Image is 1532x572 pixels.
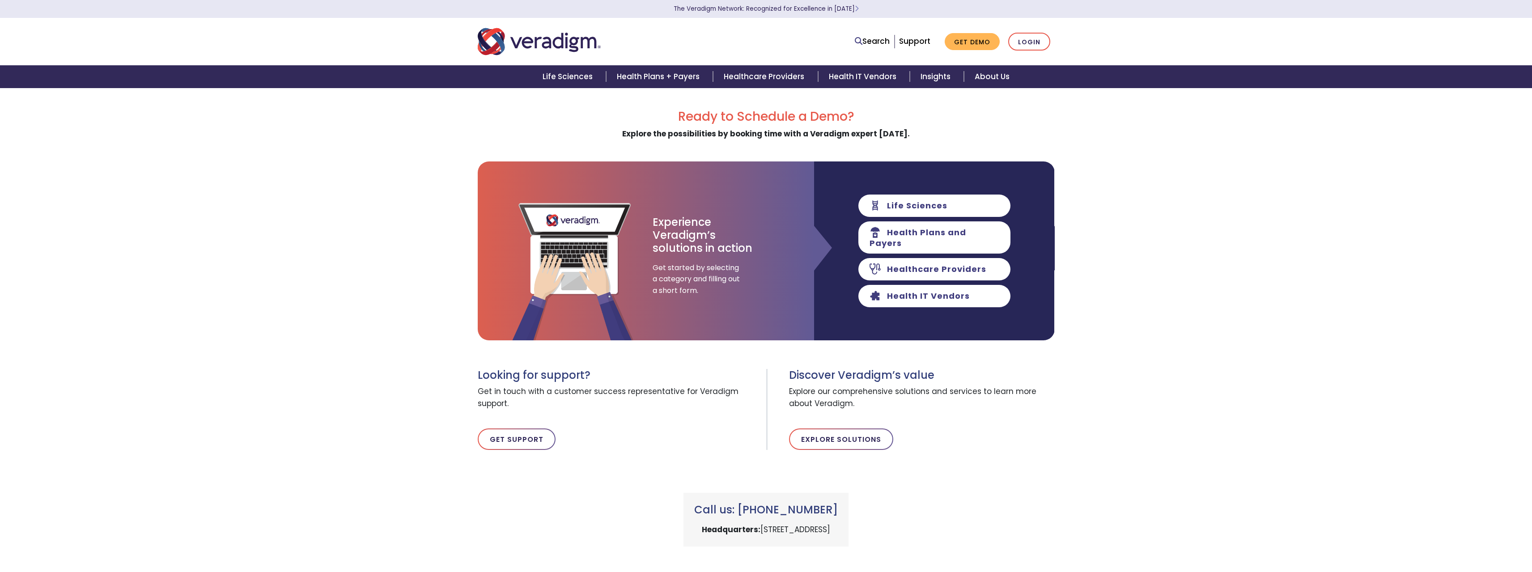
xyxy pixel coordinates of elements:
[910,65,964,88] a: Insights
[478,27,601,56] img: Veradigm logo
[855,4,859,13] span: Learn More
[964,65,1020,88] a: About Us
[622,128,910,139] strong: Explore the possibilities by booking time with a Veradigm expert [DATE].
[694,524,838,536] p: [STREET_ADDRESS]
[789,382,1055,414] span: Explore our comprehensive solutions and services to learn more about Veradigm.
[478,382,760,414] span: Get in touch with a customer success representative for Veradigm support.
[855,35,890,47] a: Search
[789,369,1055,382] h3: Discover Veradigm’s value
[702,524,760,535] strong: Headquarters:
[653,216,753,254] h3: Experience Veradigm’s solutions in action
[674,4,859,13] a: The Veradigm Network: Recognized for Excellence in [DATE]Learn More
[899,36,930,47] a: Support
[694,504,838,517] h3: Call us: [PHONE_NUMBER]
[713,65,818,88] a: Healthcare Providers
[532,65,606,88] a: Life Sciences
[606,65,713,88] a: Health Plans + Payers
[1008,33,1050,51] a: Login
[653,262,742,297] span: Get started by selecting a category and filling out a short form.
[789,428,893,450] a: Explore Solutions
[478,109,1055,124] h2: Ready to Schedule a Demo?
[818,65,910,88] a: Health IT Vendors
[945,33,1000,51] a: Get Demo
[478,428,556,450] a: Get Support
[478,369,760,382] h3: Looking for support?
